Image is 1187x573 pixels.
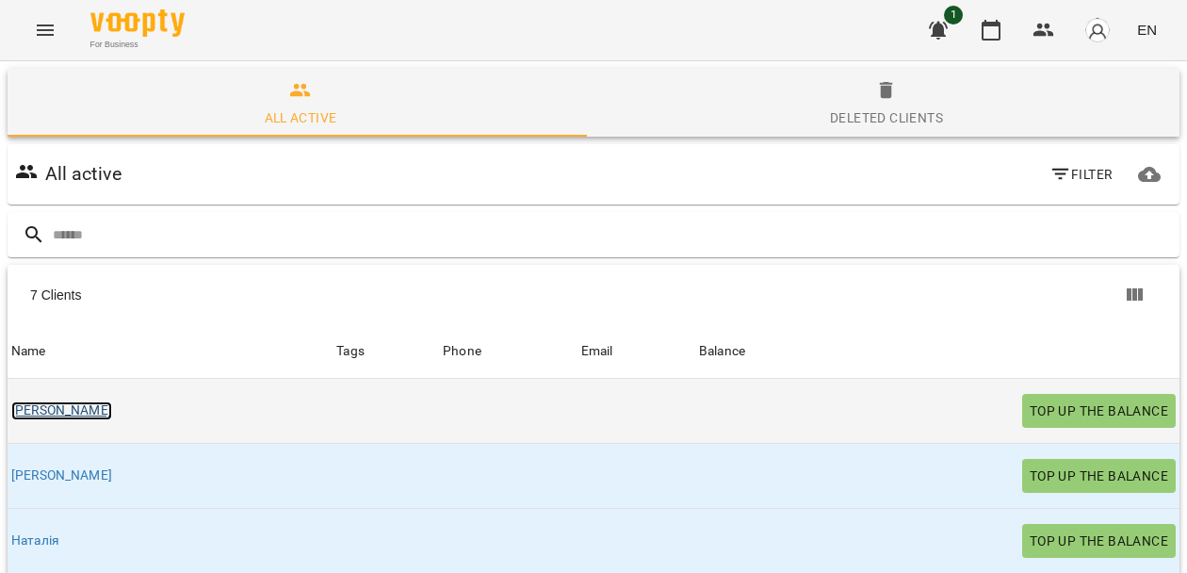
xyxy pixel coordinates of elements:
div: Sort [11,340,46,363]
span: Top up the balance [1030,465,1168,487]
button: Top up the balance [1022,394,1176,428]
span: Top up the balance [1030,530,1168,552]
span: Balance [699,340,1176,363]
div: Tags [336,340,435,363]
div: Table Toolbar [8,265,1179,325]
span: 1 [944,6,963,25]
img: avatar_s.png [1084,17,1111,43]
div: Balance [699,340,745,363]
button: Show columns [1112,272,1157,318]
div: 7 Clients [30,286,596,304]
h6: All active [45,159,122,188]
a: Наталія [11,532,59,550]
div: Email [581,340,613,363]
button: Top up the balance [1022,459,1176,493]
span: Name [11,340,329,363]
div: Phone [443,340,481,363]
div: All active [265,106,337,129]
button: Top up the balance [1022,524,1176,558]
div: Name [11,340,46,363]
button: Menu [23,8,68,53]
a: [PERSON_NAME] [11,401,112,420]
span: Phone [443,340,573,363]
div: Deleted clients [830,106,943,129]
button: EN [1130,12,1164,47]
span: Top up the balance [1030,400,1168,422]
a: [PERSON_NAME] [11,467,112,485]
span: Filter [1049,163,1113,186]
span: Email [581,340,691,363]
div: Sort [699,340,745,363]
span: EN [1137,20,1157,40]
span: For Business [90,39,185,51]
div: Sort [581,340,613,363]
img: Voopty Logo [90,9,185,37]
button: Filter [1042,157,1120,191]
